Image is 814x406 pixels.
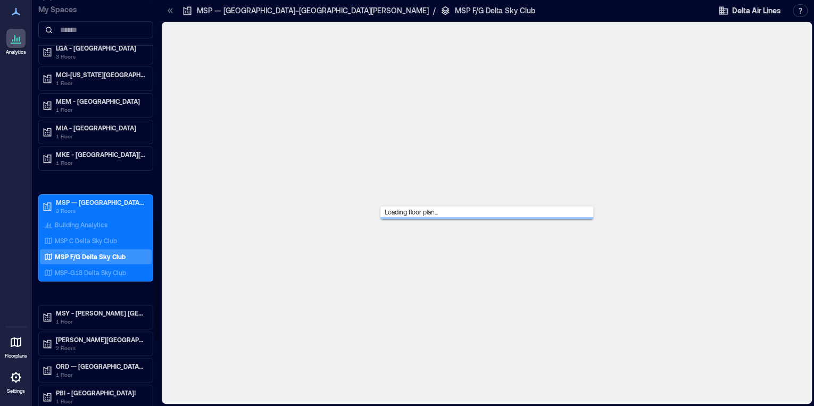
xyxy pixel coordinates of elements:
p: / [433,5,436,16]
p: My Spaces [38,4,153,15]
p: MSP F/G Delta Sky Club [455,5,535,16]
p: MEM - [GEOGRAPHIC_DATA] [56,97,145,105]
p: LGA - [GEOGRAPHIC_DATA] [56,44,145,52]
p: 3 Floors [56,52,145,61]
span: Delta Air Lines [732,5,781,16]
p: MKE - [GEOGRAPHIC_DATA][PERSON_NAME] [56,150,145,159]
p: MIA - [GEOGRAPHIC_DATA] [56,123,145,132]
a: Settings [3,364,29,397]
span: Loading floor plan... [380,204,442,220]
p: 1 Floor [56,132,145,140]
a: Floorplans [2,329,30,362]
p: 1 Floor [56,317,145,326]
p: Analytics [6,49,26,55]
p: 1 Floor [56,397,145,405]
p: 1 Floor [56,159,145,167]
p: 1 Floor [56,105,145,114]
p: MSP C Delta Sky Club [55,236,117,245]
p: MSP-G18 Delta Sky Club [55,268,126,277]
p: MSP F/G Delta Sky Club [55,252,126,261]
p: Floorplans [5,353,27,359]
p: PBI - [GEOGRAPHIC_DATA]! [56,388,145,397]
p: MSP — [GEOGRAPHIC_DATA]−[GEOGRAPHIC_DATA][PERSON_NAME] [56,198,145,206]
p: 1 Floor [56,370,145,379]
p: MSP — [GEOGRAPHIC_DATA]−[GEOGRAPHIC_DATA][PERSON_NAME] [197,5,429,16]
p: [PERSON_NAME][GEOGRAPHIC_DATA] [56,335,145,344]
p: 1 Floor [56,79,145,87]
p: ORD — [GEOGRAPHIC_DATA][PERSON_NAME] [56,362,145,370]
p: Building Analytics [55,220,107,229]
p: 3 Floors [56,206,145,215]
p: MCI-[US_STATE][GEOGRAPHIC_DATA] [56,70,145,79]
p: Settings [7,388,25,394]
p: MSY - [PERSON_NAME] [GEOGRAPHIC_DATA] [56,309,145,317]
button: Delta Air Lines [715,2,784,19]
p: 2 Floors [56,344,145,352]
a: Analytics [3,26,29,59]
